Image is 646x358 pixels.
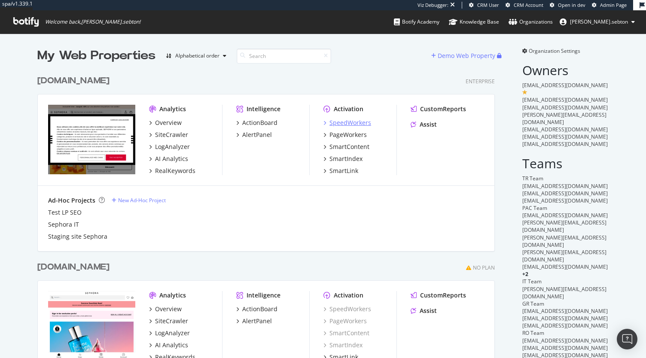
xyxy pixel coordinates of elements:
div: SiteCrawler [155,130,188,139]
span: CRM Account [514,2,543,8]
span: Welcome back, [PERSON_NAME].sebton ! [45,18,140,25]
div: PageWorkers [323,317,367,325]
div: Assist [420,306,437,315]
a: SmartIndex [323,341,363,349]
div: [DOMAIN_NAME] [37,261,110,273]
span: [PERSON_NAME][EMAIL_ADDRESS][DOMAIN_NAME] [522,111,606,126]
a: Demo Web Property [431,52,497,59]
div: Open Intercom Messenger [617,329,637,349]
div: IT Team [522,278,609,285]
a: Botify Academy [394,10,439,33]
a: SpeedWorkers [323,305,371,313]
div: Staging site Sephora [48,232,107,241]
span: [EMAIL_ADDRESS][DOMAIN_NAME] [522,96,608,103]
div: SmartContent [329,143,369,151]
span: [EMAIL_ADDRESS][DOMAIN_NAME] [522,197,608,204]
div: Activation [334,105,363,113]
div: Analytics [159,105,186,113]
span: [EMAIL_ADDRESS][DOMAIN_NAME] [522,104,608,111]
a: CRM User [469,2,499,9]
div: Overview [155,305,182,313]
div: Analytics [159,291,186,300]
span: CRM User [477,2,499,8]
div: AlertPanel [242,317,272,325]
a: LogAnalyzer [149,143,190,151]
span: + 2 [522,270,528,278]
button: Alphabetical order [162,49,230,63]
div: Botify Academy [394,18,439,26]
div: Activation [334,291,363,300]
div: Enterprise [466,78,495,85]
div: RO Team [522,329,609,337]
span: [PERSON_NAME][EMAIL_ADDRESS][DOMAIN_NAME] [522,285,606,300]
a: Overview [149,305,182,313]
span: [EMAIL_ADDRESS][DOMAIN_NAME] [522,82,608,89]
div: [DOMAIN_NAME] [37,75,110,87]
a: AI Analytics [149,155,188,163]
span: [PERSON_NAME][EMAIL_ADDRESS][DOMAIN_NAME] [522,219,606,234]
div: GR Team [522,300,609,307]
span: [PERSON_NAME][EMAIL_ADDRESS][DOMAIN_NAME] [522,234,606,249]
a: Assist [411,120,437,129]
span: Open in dev [558,2,585,8]
a: AI Analytics [149,341,188,349]
a: LogAnalyzer [149,329,190,337]
a: SmartLink [323,167,358,175]
img: www.sephora.fr [48,105,135,174]
a: SiteCrawler [149,130,188,139]
button: [PERSON_NAME].sebton [553,15,642,29]
a: AlertPanel [236,130,272,139]
a: Open in dev [550,2,585,9]
a: SiteCrawler [149,317,188,325]
span: Admin Page [600,2,627,8]
div: Intelligence [247,291,280,300]
div: My Web Properties [37,47,155,64]
span: [PERSON_NAME][EMAIL_ADDRESS][DOMAIN_NAME] [522,249,606,263]
div: AlertPanel [242,130,272,139]
div: LogAnalyzer [155,329,190,337]
div: PAC Team [522,204,609,212]
div: AI Analytics [155,155,188,163]
a: CustomReports [411,291,466,300]
div: RealKeywords [155,167,195,175]
span: [EMAIL_ADDRESS][DOMAIN_NAME] [522,263,608,270]
span: [EMAIL_ADDRESS][DOMAIN_NAME] [522,315,608,322]
span: Organization Settings [529,47,580,55]
a: SmartContent [323,329,369,337]
div: Ad-Hoc Projects [48,196,95,205]
span: [EMAIL_ADDRESS][DOMAIN_NAME] [522,322,608,329]
a: Knowledge Base [449,10,499,33]
a: Sephora IT [48,220,79,229]
div: No Plan [473,264,495,271]
div: ActionBoard [242,305,277,313]
a: New Ad-Hoc Project [112,197,166,204]
span: [EMAIL_ADDRESS][DOMAIN_NAME] [522,307,608,315]
span: [EMAIL_ADDRESS][DOMAIN_NAME] [522,344,608,352]
div: SiteCrawler [155,317,188,325]
div: PageWorkers [329,130,367,139]
div: Assist [420,120,437,129]
div: CustomReports [420,105,466,113]
input: Search [237,49,331,64]
a: SpeedWorkers [323,118,371,127]
div: Alphabetical order [175,53,219,58]
a: AlertPanel [236,317,272,325]
div: TR Team [522,175,609,182]
div: Demo Web Property [438,52,495,60]
div: Organizations [509,18,553,26]
a: SmartIndex [323,155,363,163]
a: Test LP SEO [48,208,82,217]
span: [EMAIL_ADDRESS][DOMAIN_NAME] [522,133,608,140]
a: RealKeywords [149,167,195,175]
a: PageWorkers [323,130,367,139]
a: Organizations [509,10,553,33]
div: Overview [155,118,182,127]
a: [DOMAIN_NAME] [37,261,113,273]
a: CustomReports [411,105,466,113]
div: SmartIndex [329,155,363,163]
div: SmartLink [329,167,358,175]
